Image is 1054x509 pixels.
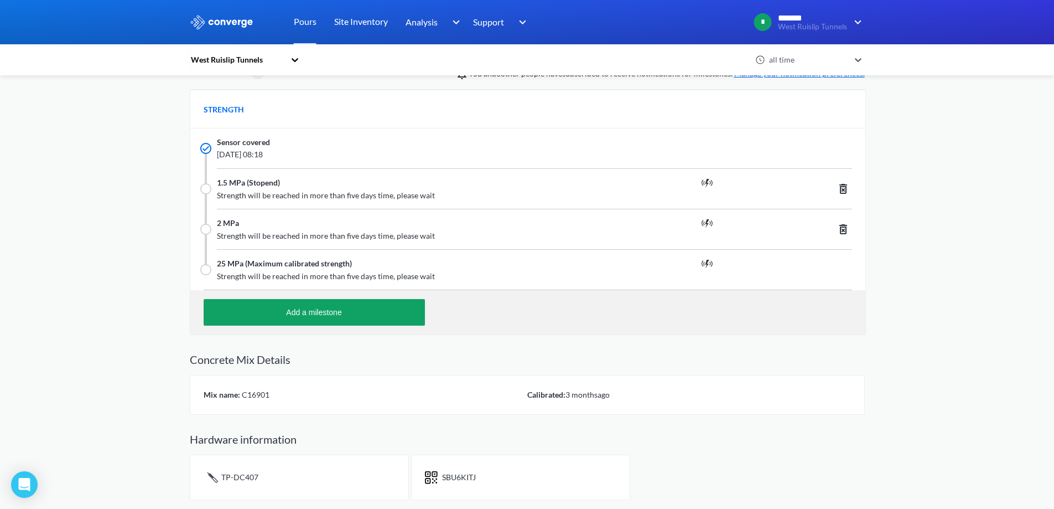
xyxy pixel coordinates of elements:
[204,469,221,486] img: icon-tail.svg
[445,16,463,29] img: downArrow.svg
[527,390,565,399] span: Calibrated:
[755,55,765,65] img: icon-clock.svg
[240,390,269,399] span: C16901
[512,16,529,29] img: downArrow.svg
[190,15,254,29] img: logo_ewhite.svg
[700,257,714,270] img: prediction.svg
[700,176,714,189] img: prediction.svg
[217,189,718,202] span: Strength will be reached in more than five days time, please wait
[425,471,438,484] img: icon-short-text.svg
[204,299,425,326] button: Add a milestone
[11,471,38,498] div: Open Intercom Messenger
[217,148,718,161] span: [DATE] 08:18
[217,270,718,282] span: Strength will be reached in more than five days time, please wait
[442,472,476,482] span: SBU6KITJ
[221,472,258,482] span: TP-DC407
[217,176,280,189] span: 1.5 MPa (Stopend)
[700,217,714,230] img: prediction.svg
[778,23,847,31] span: West Ruislip Tunnels
[565,390,610,399] span: 3 months ago
[217,217,239,230] span: 2 MPa
[473,15,504,29] span: Support
[406,15,438,29] span: Analysis
[217,257,352,270] span: 25 MPa (Maximum calibrated strength)
[766,54,849,66] div: all time
[204,104,244,116] span: STRENGTH
[190,54,285,66] div: West Ruislip Tunnels
[204,390,240,399] span: Mix name:
[190,433,865,446] h2: Hardware information
[190,353,865,366] h2: Concrete Mix Details
[217,230,718,242] span: Strength will be reached in more than five days time, please wait
[847,16,865,29] img: downArrow.svg
[217,136,270,148] span: Sensor covered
